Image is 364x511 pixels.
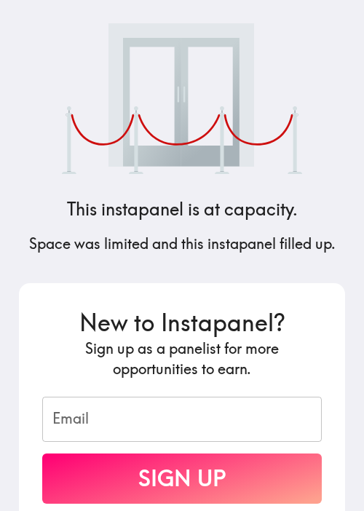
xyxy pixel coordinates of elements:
h5: Space was limited and this instapanel filled up. [29,234,336,254]
button: Sign Up [42,453,322,504]
h4: This instapanel is at capacity. [67,197,298,222]
img: Velvet rope outside club. [62,23,302,174]
h3: New to Instapanel? [42,306,322,339]
h5: Sign up as a panelist for more opportunities to earn. [42,338,322,379]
